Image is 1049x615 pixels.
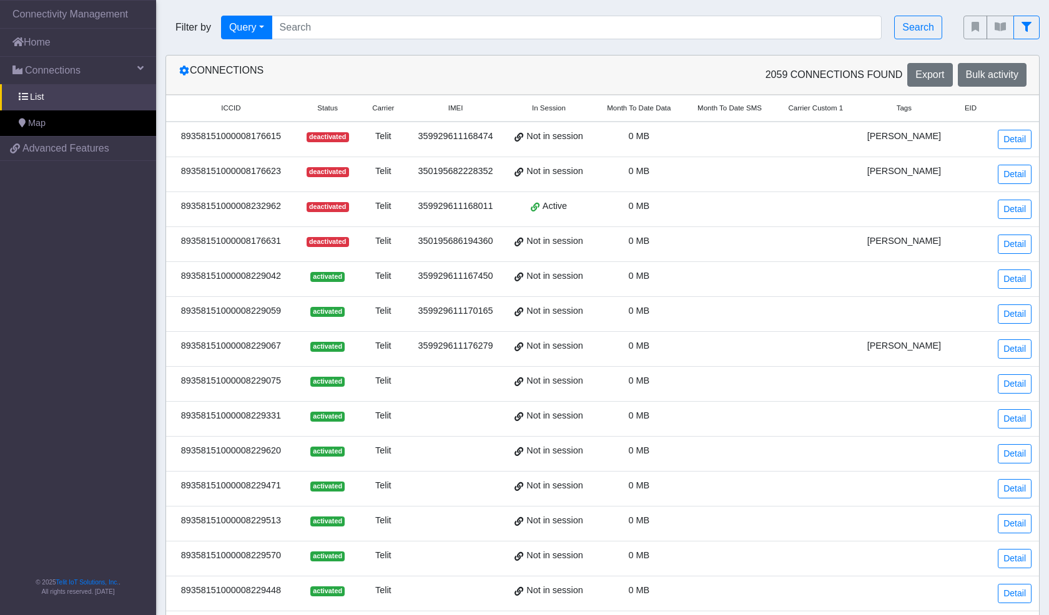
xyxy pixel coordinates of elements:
[367,269,400,283] div: Telit
[310,447,345,457] span: activated
[788,103,843,114] span: Carrier Custom 1
[526,514,583,528] span: Not in session
[697,103,762,114] span: Month To Date SMS
[169,63,603,87] div: Connections
[367,514,400,528] div: Telit
[174,339,288,353] div: 89358151000008229067
[367,479,400,493] div: Telit
[174,304,288,318] div: 89358151000008229059
[56,579,119,586] a: Telit IoT Solutions, Inc.
[415,339,496,353] div: 359929611176279
[966,69,1018,80] span: Bulk activity
[272,16,882,39] input: Search...
[629,375,650,385] span: 0 MB
[367,200,400,213] div: Telit
[526,549,583,563] span: Not in session
[766,67,903,82] span: 2059 Connections found
[864,339,944,353] div: [PERSON_NAME]
[174,200,288,213] div: 89358151000008232962
[526,235,583,248] span: Not in session
[310,586,345,596] span: activated
[864,165,944,178] div: [PERSON_NAME]
[629,306,650,316] span: 0 MB
[174,165,288,178] div: 89358151000008176623
[526,444,583,458] span: Not in session
[629,201,650,211] span: 0 MB
[221,103,240,114] span: ICCID
[629,515,650,525] span: 0 MB
[28,117,46,130] span: Map
[629,445,650,455] span: 0 MB
[367,130,400,143] div: Telit
[367,304,400,318] div: Telit
[526,130,583,143] span: Not in session
[174,444,288,458] div: 89358151000008229620
[372,103,394,114] span: Carrier
[629,480,650,490] span: 0 MB
[998,409,1032,429] a: Detail
[30,90,44,104] span: List
[629,585,650,595] span: 0 MB
[998,514,1032,533] a: Detail
[629,166,650,176] span: 0 MB
[310,412,345,422] span: activated
[367,584,400,598] div: Telit
[526,339,583,353] span: Not in session
[965,103,977,114] span: EID
[526,409,583,423] span: Not in session
[998,165,1032,184] a: Detail
[310,272,345,282] span: activated
[165,20,221,35] span: Filter by
[526,165,583,178] span: Not in session
[367,409,400,423] div: Telit
[174,479,288,493] div: 89358151000008229471
[526,374,583,388] span: Not in session
[526,304,583,318] span: Not in session
[174,409,288,423] div: 89358151000008229331
[629,341,650,351] span: 0 MB
[174,130,288,143] div: 89358151000008176615
[174,549,288,563] div: 89358151000008229570
[526,584,583,598] span: Not in session
[310,516,345,526] span: activated
[367,374,400,388] div: Telit
[310,551,345,561] span: activated
[310,307,345,317] span: activated
[998,269,1032,289] a: Detail
[367,549,400,563] div: Telit
[864,235,944,248] div: [PERSON_NAME]
[25,63,81,78] span: Connections
[532,103,566,114] span: In Session
[915,69,944,80] span: Export
[998,479,1032,498] a: Detail
[415,165,496,178] div: 350195682228352
[22,141,109,156] span: Advanced Features
[307,167,349,177] span: deactivated
[629,131,650,141] span: 0 MB
[998,304,1032,324] a: Detail
[629,236,650,246] span: 0 MB
[958,63,1027,87] button: Bulk activity
[174,584,288,598] div: 89358151000008229448
[367,444,400,458] div: Telit
[998,549,1032,568] a: Detail
[629,271,650,281] span: 0 MB
[174,374,288,388] div: 89358151000008229075
[415,130,496,143] div: 359929611168474
[415,269,496,283] div: 359929611167450
[307,202,349,212] span: deactivated
[367,235,400,248] div: Telit
[998,584,1032,603] a: Detail
[543,200,567,213] span: Active
[607,103,671,114] span: Month To Date Data
[174,269,288,283] div: 89358151000008229042
[998,200,1032,219] a: Detail
[864,130,944,143] div: [PERSON_NAME]
[629,550,650,560] span: 0 MB
[998,444,1032,463] a: Detail
[894,16,942,39] button: Search
[310,377,345,387] span: activated
[221,16,272,39] button: Query
[963,16,1040,39] div: fitlers menu
[317,103,338,114] span: Status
